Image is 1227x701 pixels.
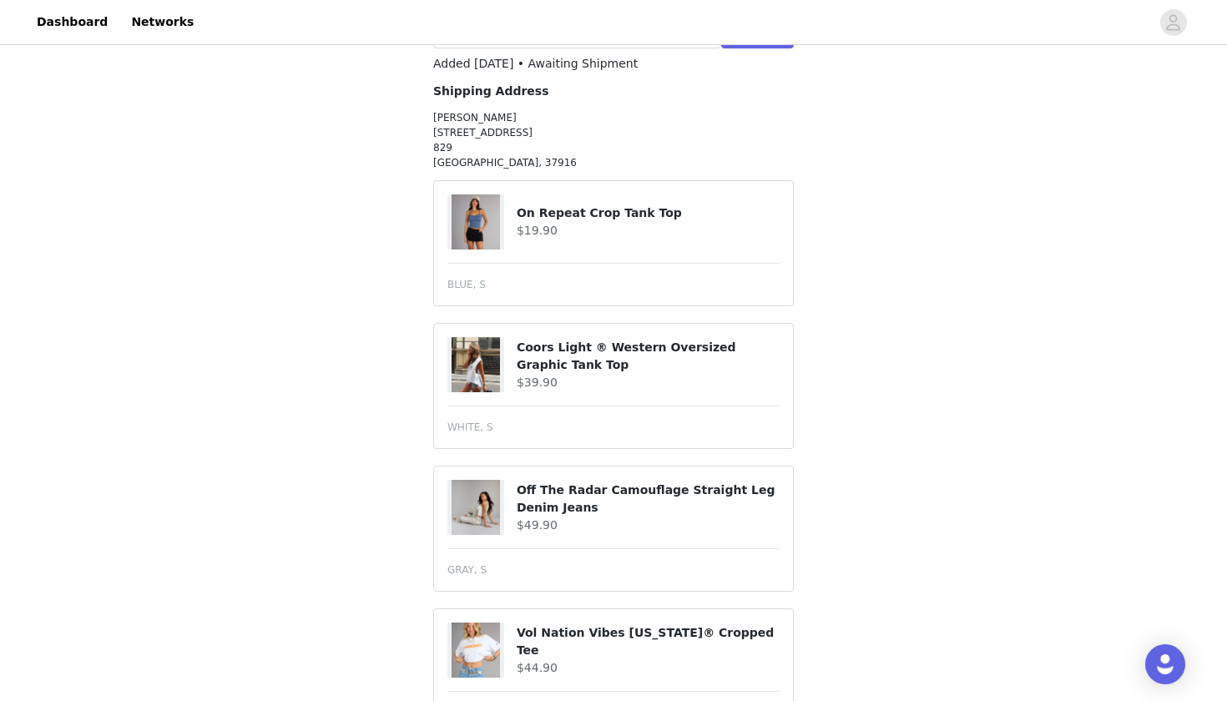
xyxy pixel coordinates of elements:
[27,3,118,41] a: Dashboard
[433,83,794,100] h4: Shipping Address
[517,659,780,677] h4: $44.90
[447,277,486,292] span: BLUE, S
[517,222,780,240] h4: $19.90
[121,3,204,41] a: Networks
[517,482,780,517] h4: Off The Radar Camouflage Straight Leg Denim Jeans
[1145,644,1185,684] div: Open Intercom Messenger
[517,339,780,374] h4: Coors Light ® Western Oversized Graphic Tank Top
[1165,9,1181,36] div: avatar
[517,624,780,659] h4: Vol Nation Vibes [US_STATE]® Cropped Tee
[433,110,794,170] p: [PERSON_NAME] [STREET_ADDRESS] 829 [GEOGRAPHIC_DATA], 37916
[452,480,500,535] img: Off The Radar Camouflage Straight Leg Denim Jeans
[517,374,780,391] h4: $39.90
[452,623,500,678] img: Vol Nation Vibes Tennessee® Cropped Tee
[452,337,500,392] img: Coors Light ® Western Oversized Graphic Tank Top
[447,420,493,435] span: WHITE, S
[452,194,500,250] img: On Repeat Crop Tank Top
[433,57,638,70] span: Added [DATE] • Awaiting Shipment
[517,204,780,222] h4: On Repeat Crop Tank Top
[517,517,780,534] h4: $49.90
[447,562,487,577] span: GRAY, S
